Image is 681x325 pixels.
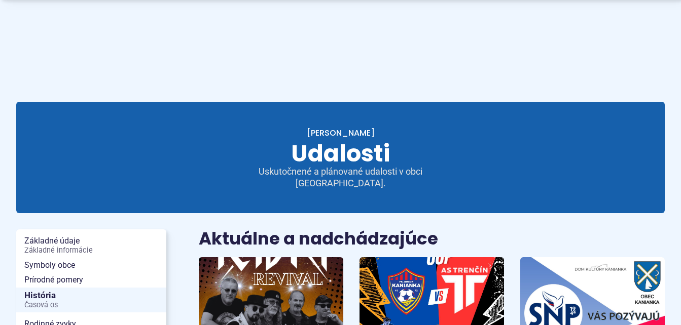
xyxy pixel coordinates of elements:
[16,288,166,312] a: HistóriaČasová os
[307,127,375,139] a: [PERSON_NAME]
[16,272,166,288] a: Prírodné pomery
[24,247,158,255] span: Základné informácie
[219,166,462,189] p: Uskutočnené a plánované udalosti v obci [GEOGRAPHIC_DATA].
[24,301,158,309] span: Časová os
[199,229,665,248] h2: Aktuálne a nadchádzajúce
[24,233,158,257] span: Základné údaje
[24,272,158,288] span: Prírodné pomery
[24,258,158,273] span: Symboly obce
[16,258,166,273] a: Symboly obce
[24,288,158,312] span: História
[16,233,166,257] a: Základné údajeZákladné informácie
[291,137,390,170] span: Udalosti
